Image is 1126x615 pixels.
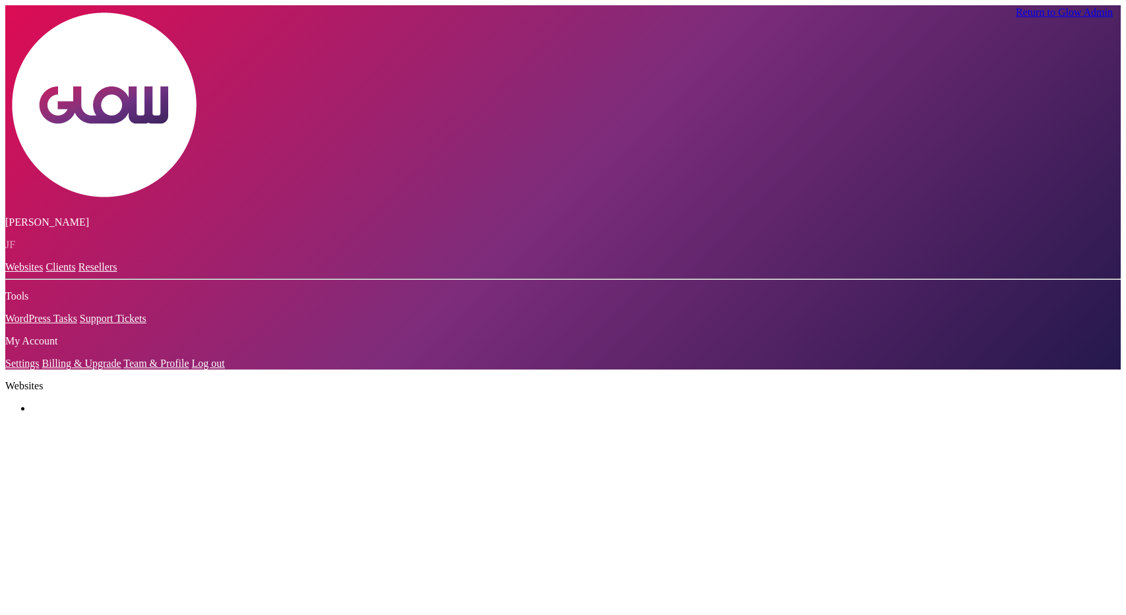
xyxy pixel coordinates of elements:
[192,358,225,369] a: Log out
[80,313,146,324] a: Support Tickets
[5,313,77,324] a: WordPress Tasks
[5,358,40,369] a: Settings
[1016,7,1113,18] a: Return to Glow Admin
[42,358,121,369] a: Billing & Upgrade
[5,261,43,273] a: Websites
[46,261,75,273] a: Clients
[5,239,1121,251] p: JF
[78,261,117,273] a: Resellers
[5,335,1121,347] p: My Account
[5,290,1121,302] p: Tools
[123,358,189,369] a: Team & Profile
[5,380,1121,392] p: Websites
[5,216,1121,228] p: [PERSON_NAME]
